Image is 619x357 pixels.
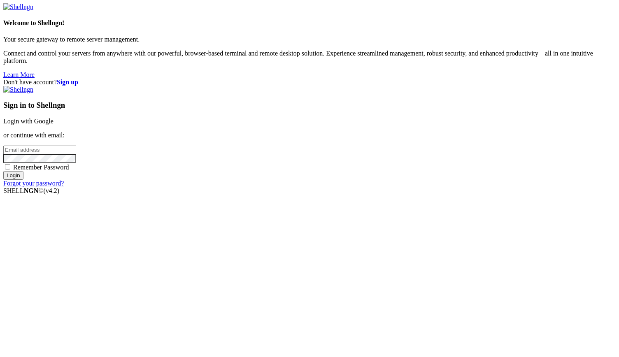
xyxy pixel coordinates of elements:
img: Shellngn [3,3,33,11]
h4: Welcome to Shellngn! [3,19,616,27]
p: Your secure gateway to remote server management. [3,36,616,43]
a: Forgot your password? [3,180,64,187]
p: or continue with email: [3,132,616,139]
a: Login with Google [3,118,54,125]
input: Login [3,171,23,180]
a: Learn More [3,71,35,78]
input: Email address [3,146,76,154]
div: Don't have account? [3,79,616,86]
span: 4.2.0 [44,187,60,194]
h3: Sign in to Shellngn [3,101,616,110]
img: Shellngn [3,86,33,93]
span: Remember Password [13,164,69,171]
p: Connect and control your servers from anywhere with our powerful, browser-based terminal and remo... [3,50,616,65]
input: Remember Password [5,164,10,169]
a: Sign up [57,79,78,86]
b: NGN [24,187,39,194]
span: SHELL © [3,187,59,194]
